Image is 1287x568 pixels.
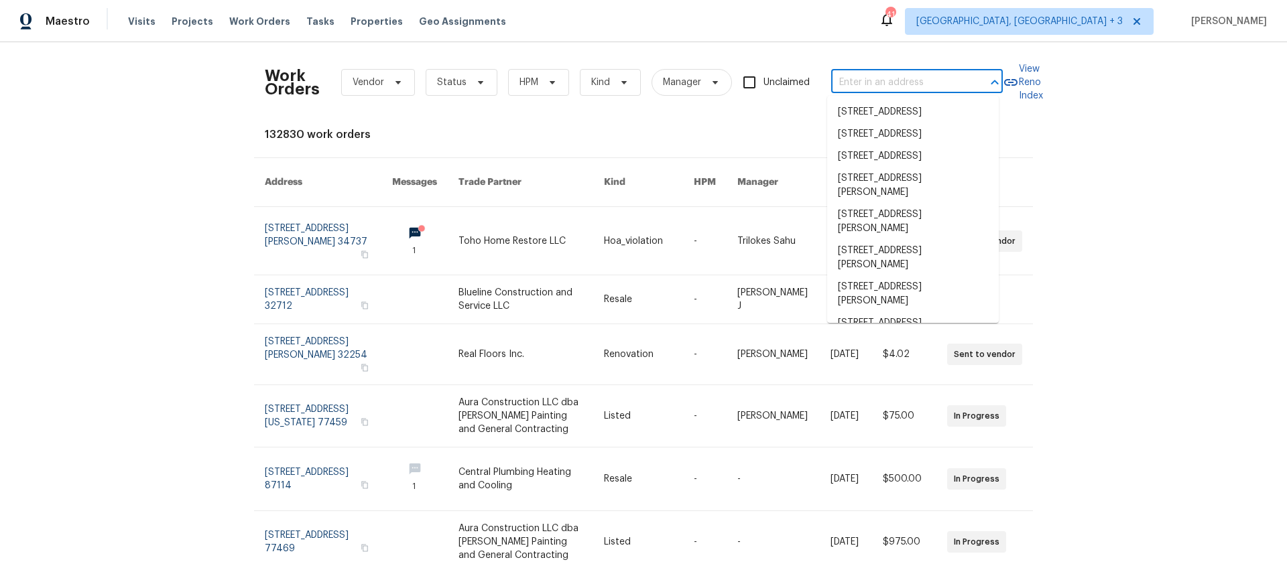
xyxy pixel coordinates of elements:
[591,76,610,89] span: Kind
[727,275,820,324] td: [PERSON_NAME] J
[593,385,683,447] td: Listed
[985,73,1004,92] button: Close
[827,240,999,276] li: [STREET_ADDRESS][PERSON_NAME]
[448,385,593,447] td: Aura Construction LLC dba [PERSON_NAME] Painting and General Contracting
[827,276,999,312] li: [STREET_ADDRESS][PERSON_NAME]
[519,76,538,89] span: HPM
[381,158,448,207] th: Messages
[419,15,506,28] span: Geo Assignments
[359,362,371,374] button: Copy Address
[827,204,999,240] li: [STREET_ADDRESS][PERSON_NAME]
[128,15,156,28] span: Visits
[827,123,999,145] li: [STREET_ADDRESS]
[727,385,820,447] td: [PERSON_NAME]
[820,158,872,207] th: Due Date
[727,447,820,511] td: -
[172,15,213,28] span: Projects
[254,158,381,207] th: Address
[437,76,467,89] span: Status
[359,299,371,311] button: Copy Address
[683,275,727,324] td: -
[359,416,371,428] button: Copy Address
[683,158,727,207] th: HPM
[831,72,965,93] input: Enter in an address
[827,101,999,123] li: [STREET_ADDRESS]
[683,385,727,447] td: -
[46,15,90,28] span: Maestro
[916,15,1123,28] span: [GEOGRAPHIC_DATA], [GEOGRAPHIC_DATA] + 3
[593,447,683,511] td: Resale
[727,158,820,207] th: Manager
[827,167,999,204] li: [STREET_ADDRESS][PERSON_NAME]
[727,207,820,275] td: Trilokes Sahu
[353,76,384,89] span: Vendor
[448,275,593,324] td: Blueline Construction and Service LLC
[683,207,727,275] td: -
[265,69,320,96] h2: Work Orders
[1003,62,1043,102] a: View Reno Index
[229,15,290,28] span: Work Orders
[359,542,371,554] button: Copy Address
[448,207,593,275] td: Toho Home Restore LLC
[448,324,593,385] td: Real Floors Inc.
[265,128,1022,141] div: 132830 work orders
[1186,15,1267,28] span: [PERSON_NAME]
[763,76,810,90] span: Unclaimed
[593,207,683,275] td: Hoa_violation
[306,17,334,26] span: Tasks
[827,312,999,334] li: [STREET_ADDRESS]
[593,324,683,385] td: Renovation
[827,145,999,167] li: [STREET_ADDRESS]
[448,447,593,511] td: Central Plumbing Heating and Cooling
[885,8,895,21] div: 41
[593,275,683,324] td: Resale
[351,15,403,28] span: Properties
[593,158,683,207] th: Kind
[359,479,371,491] button: Copy Address
[663,76,701,89] span: Manager
[727,324,820,385] td: [PERSON_NAME]
[683,447,727,511] td: -
[683,324,727,385] td: -
[359,248,371,261] button: Copy Address
[448,158,593,207] th: Trade Partner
